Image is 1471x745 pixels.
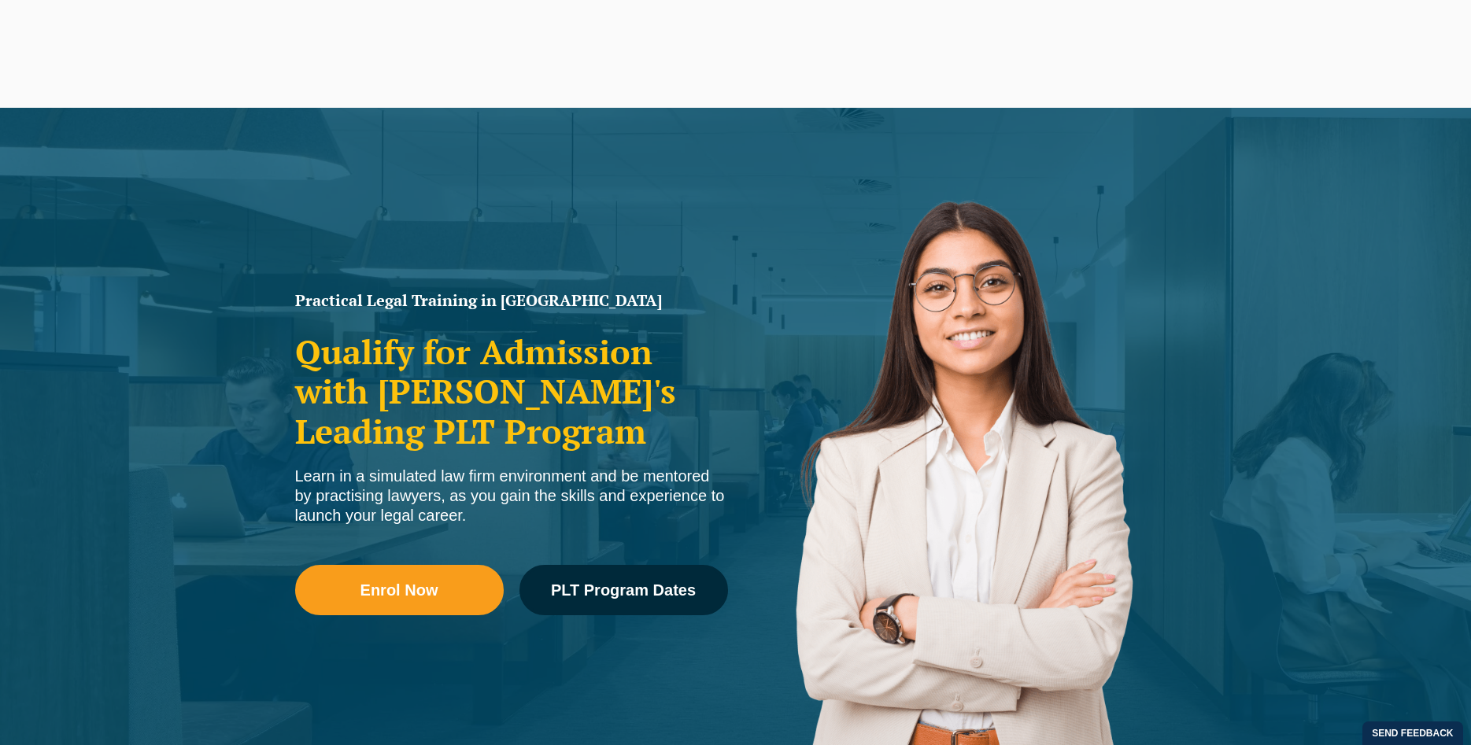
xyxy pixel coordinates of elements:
[295,467,728,526] div: Learn in a simulated law firm environment and be mentored by practising lawyers, as you gain the ...
[519,565,728,615] a: PLT Program Dates
[360,582,438,598] span: Enrol Now
[295,332,728,451] h2: Qualify for Admission with [PERSON_NAME]'s Leading PLT Program
[295,565,504,615] a: Enrol Now
[295,293,728,308] h1: Practical Legal Training in [GEOGRAPHIC_DATA]
[551,582,696,598] span: PLT Program Dates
